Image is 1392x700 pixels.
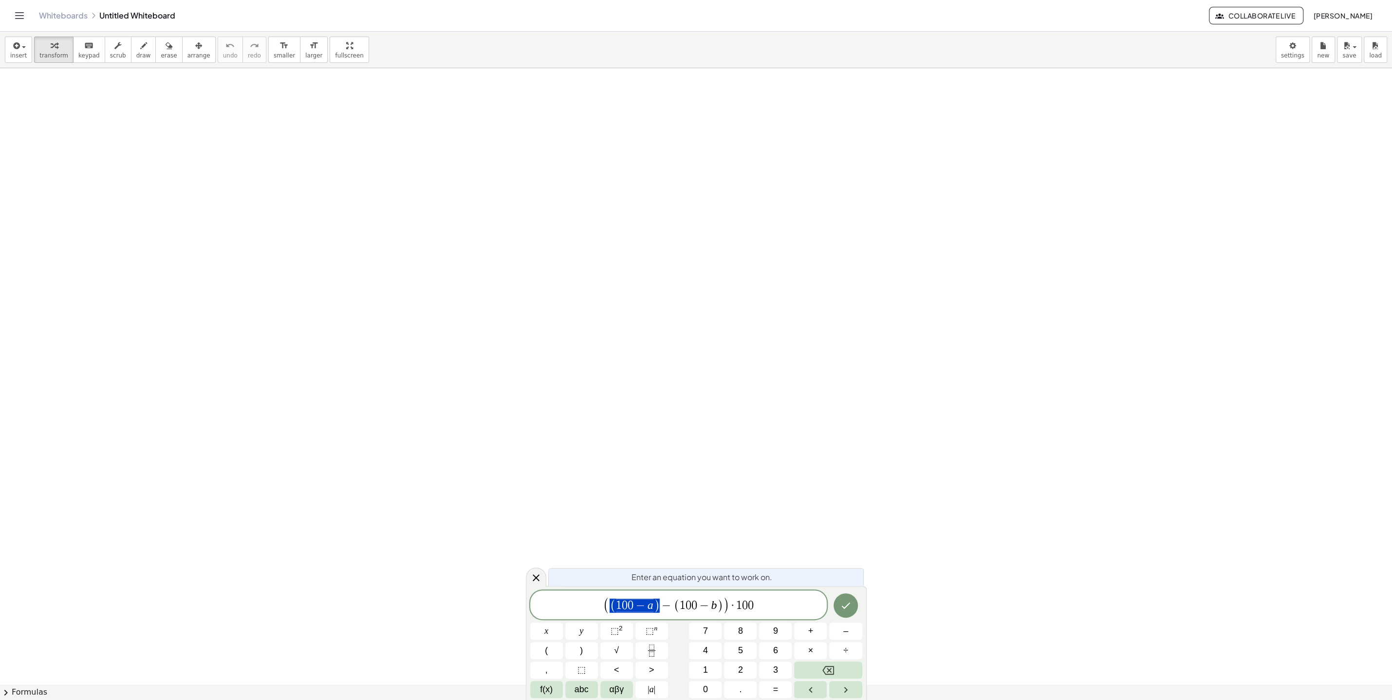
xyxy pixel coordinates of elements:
button: Collaborate Live [1209,7,1303,24]
var: b [711,599,717,611]
span: < [614,663,619,677]
span: > [649,663,654,677]
button: redoredo [242,37,266,63]
span: ) [580,644,583,657]
button: arrange [182,37,216,63]
button: Superscript [635,623,668,640]
button: erase [155,37,182,63]
span: a [648,683,655,696]
span: 0 [703,683,708,696]
button: Times [794,642,827,659]
span: + [808,624,814,638]
button: fullscreen [330,37,369,63]
span: ( [610,599,616,613]
button: format_sizelarger [300,37,328,63]
span: ( [545,644,548,657]
span: fullscreen [335,52,363,59]
button: Less than [600,662,633,679]
button: Absolute value [635,681,668,698]
span: redo [248,52,261,59]
button: Minus [829,623,862,640]
span: 2 [738,663,743,677]
a: Whiteboards [39,11,88,20]
button: 1 [689,662,722,679]
span: load [1369,52,1382,59]
button: Left arrow [794,681,827,698]
span: keypad [78,52,100,59]
span: ) [723,597,729,614]
button: Greater than [635,662,668,679]
button: 9 [759,623,792,640]
span: 0 [622,600,628,611]
button: Toggle navigation [12,8,27,23]
i: redo [250,40,259,52]
i: keyboard [84,40,93,52]
button: , [530,662,563,679]
span: – [843,624,848,638]
span: 0 [686,600,691,611]
button: format_sizesmaller [268,37,300,63]
button: 6 [759,642,792,659]
button: 7 [689,623,722,640]
span: 0 [628,600,633,611]
button: Backspace [794,662,862,679]
button: [PERSON_NAME] [1305,7,1380,24]
button: ( [530,642,563,659]
span: 5 [738,644,743,657]
span: 1 [616,600,622,611]
span: 7 [703,624,708,638]
span: ⬚ [577,663,586,677]
button: Greek alphabet [600,681,633,698]
span: ) [653,599,660,613]
span: scrub [110,52,126,59]
button: ) [565,642,598,659]
span: − [633,600,648,611]
button: 8 [724,623,757,640]
button: 0 [689,681,722,698]
button: draw [131,37,156,63]
button: Divide [829,642,862,659]
span: 4 [703,644,708,657]
span: = [773,683,779,696]
span: 8 [738,624,743,638]
span: insert [10,52,27,59]
span: 1 [736,600,742,611]
span: larger [305,52,322,59]
button: Fraction [635,642,668,659]
span: ⬚ [646,626,654,636]
span: x [544,624,548,638]
sup: 2 [619,624,623,632]
button: Right arrow [829,681,862,698]
button: x [530,623,563,640]
span: new [1317,52,1329,59]
span: × [808,644,814,657]
span: . [739,683,742,696]
span: 0 [742,600,748,611]
span: 1 [680,600,686,611]
span: 9 [773,624,778,638]
span: 6 [773,644,778,657]
button: y [565,623,598,640]
button: transform [34,37,74,63]
i: format_size [309,40,318,52]
button: Placeholder [565,662,598,679]
button: 2 [724,662,757,679]
span: undo [223,52,238,59]
span: ÷ [843,644,848,657]
button: new [1312,37,1335,63]
button: load [1364,37,1387,63]
span: smaller [274,52,295,59]
span: f(x) [540,683,553,696]
span: save [1342,52,1356,59]
span: [PERSON_NAME] [1313,11,1373,20]
button: keyboardkeypad [73,37,105,63]
button: . [724,681,757,698]
span: Enter an equation you want to work on. [631,571,772,583]
button: Plus [794,623,827,640]
sup: n [654,624,657,632]
span: 0 [748,600,754,611]
i: format_size [279,40,289,52]
var: a [648,599,653,611]
span: , [545,663,548,677]
button: Done [834,593,858,618]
